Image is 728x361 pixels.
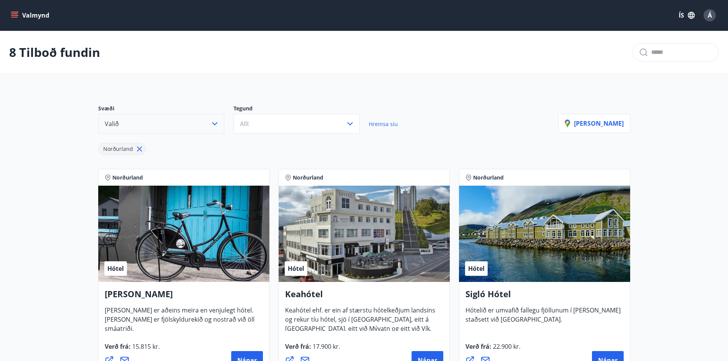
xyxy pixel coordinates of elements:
[107,264,124,273] span: Hótel
[311,342,340,351] span: 17.900 kr.
[105,120,119,128] span: Valið
[465,342,520,357] span: Verð frá :
[131,342,160,351] span: 15.815 kr.
[465,288,624,306] h4: Sigló Hótel
[700,6,719,24] button: Á
[293,174,323,181] span: Norðurland
[468,264,485,273] span: Hótel
[285,288,443,306] h4: Keahótel
[103,145,133,152] span: Norðurland
[285,342,340,357] span: Verð frá :
[98,114,224,134] button: Valið
[98,143,146,155] div: Norðurland
[369,120,398,128] span: Hreinsa síu
[233,114,360,134] button: Allt
[674,8,699,22] button: ÍS
[288,264,304,273] span: Hótel
[233,105,369,114] p: Tegund
[9,8,52,22] button: menu
[285,306,435,357] span: Keahótel ehf. er ein af stærstu hótelkeðjum landsins og rekur tíu hótel, sjö í [GEOGRAPHIC_DATA],...
[105,342,160,357] span: Verð frá :
[98,105,233,114] p: Svæði
[558,114,630,133] button: [PERSON_NAME]
[105,288,263,306] h4: [PERSON_NAME]
[112,174,143,181] span: Norðurland
[708,11,712,19] span: Á
[9,44,100,61] p: 8 Tilboð fundin
[565,119,624,128] p: [PERSON_NAME]
[491,342,520,351] span: 22.900 kr.
[473,174,504,181] span: Norðurland
[465,306,621,330] span: Hótelið er umvafið fallegu fjöllunum í [PERSON_NAME] staðsett við [GEOGRAPHIC_DATA].
[240,120,249,128] span: Allt
[105,306,255,339] span: [PERSON_NAME] er aðeins meira en venjulegt hótel. [PERSON_NAME] er fjölskyldurekið og nostrað við...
